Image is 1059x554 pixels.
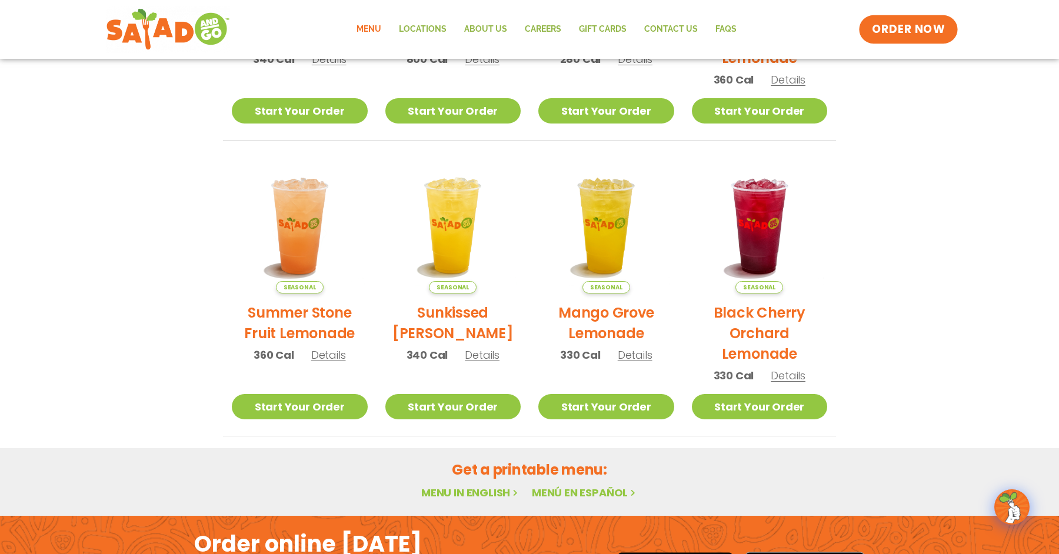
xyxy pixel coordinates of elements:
[538,394,674,419] a: Start Your Order
[714,368,754,383] span: 330 Cal
[560,51,601,67] span: 280 Cal
[859,15,958,44] a: ORDER NOW
[771,368,805,383] span: Details
[232,158,368,294] img: Product photo for Summer Stone Fruit Lemonade
[232,98,368,124] a: Start Your Order
[311,348,346,362] span: Details
[707,16,745,43] a: FAQs
[692,394,828,419] a: Start Your Order
[995,490,1028,523] img: wpChatIcon
[872,22,945,37] span: ORDER NOW
[348,16,390,43] a: Menu
[618,348,652,362] span: Details
[312,52,347,66] span: Details
[692,302,828,364] h2: Black Cherry Orchard Lemonade
[253,51,295,67] span: 340 Cal
[538,302,674,343] h2: Mango Grove Lemonade
[735,281,783,293] span: Seasonal
[106,6,230,53] img: new-SAG-logo-768×292
[276,281,324,293] span: Seasonal
[421,485,520,500] a: Menu in English
[232,394,368,419] a: Start Your Order
[714,72,754,88] span: 360 Cal
[516,16,570,43] a: Careers
[538,158,674,294] img: Product photo for Mango Grove Lemonade
[390,16,455,43] a: Locations
[254,347,294,363] span: 360 Cal
[385,302,521,343] h2: Sunkissed [PERSON_NAME]
[429,281,477,293] span: Seasonal
[348,16,745,43] nav: Menu
[560,347,601,363] span: 330 Cal
[582,281,630,293] span: Seasonal
[635,16,707,43] a: Contact Us
[618,52,652,66] span: Details
[538,98,674,124] a: Start Your Order
[223,459,836,480] h2: Get a printable menu:
[455,16,516,43] a: About Us
[532,485,638,500] a: Menú en español
[771,72,805,87] span: Details
[692,158,828,294] img: Product photo for Black Cherry Orchard Lemonade
[407,51,448,67] span: 800 Cal
[570,16,635,43] a: GIFT CARDS
[385,158,521,294] img: Product photo for Sunkissed Yuzu Lemonade
[465,52,499,66] span: Details
[692,98,828,124] a: Start Your Order
[385,98,521,124] a: Start Your Order
[232,302,368,343] h2: Summer Stone Fruit Lemonade
[407,347,448,363] span: 340 Cal
[465,348,499,362] span: Details
[385,394,521,419] a: Start Your Order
